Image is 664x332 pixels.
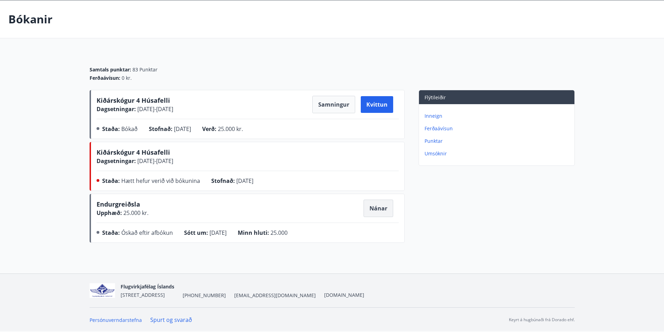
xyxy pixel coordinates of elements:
[211,177,235,185] span: Stofnað :
[90,66,131,73] span: Samtals punktar :
[425,94,446,101] span: Flýtileiðir
[97,209,122,217] span: Upphæð :
[425,138,572,145] p: Punktar
[209,229,227,237] span: [DATE]
[102,229,120,237] span: Staða :
[234,292,316,299] span: [EMAIL_ADDRESS][DOMAIN_NAME]
[102,125,120,133] span: Staða :
[218,125,243,133] span: 25.000 kr.
[122,209,148,217] span: 25.000 kr.
[132,66,158,73] span: 83 Punktar
[136,157,173,165] span: [DATE] - [DATE]
[121,125,138,133] span: Bókað
[509,317,575,323] p: Keyrt á hugbúnaði frá Dorado ehf.
[122,75,132,82] span: 0 kr.
[90,283,115,298] img: jfCJGIgpp2qFOvTFfsN21Zau9QV3gluJVgNw7rvD.png
[150,316,192,324] a: Spurt og svarað
[97,200,140,211] span: Endurgreiðsla
[102,177,120,185] span: Staða :
[425,125,572,132] p: Ferðaávísun
[364,200,393,217] button: Nánar
[361,96,393,113] button: Kvittun
[270,229,288,237] span: 25.000
[202,125,216,133] span: Verð :
[121,229,173,237] span: Óskað eftir afbókun
[90,317,142,323] a: Persónuverndarstefna
[97,96,170,105] span: Kiðárskógur 4 Húsafelli
[312,96,355,113] button: Samningur
[324,292,364,298] a: [DOMAIN_NAME]
[8,11,53,27] p: Bókanir
[238,229,269,237] span: Minn hluti :
[97,105,136,113] span: Dagsetningar :
[149,125,173,133] span: Stofnað :
[90,75,120,82] span: Ferðaávísun :
[425,113,572,119] p: Inneign
[97,148,170,156] span: Kiðárskógur 4 Húsafelli
[236,177,253,185] span: [DATE]
[97,157,136,165] span: Dagsetningar :
[425,150,572,157] p: Umsóknir
[174,125,191,133] span: [DATE]
[121,177,200,185] span: Hætt hefur verið við bókunina
[136,105,173,113] span: [DATE] - [DATE]
[121,292,165,298] span: [STREET_ADDRESS]
[184,229,208,237] span: Sótt um :
[121,283,174,290] span: Flugvirkjafélag Íslands
[183,292,226,299] span: [PHONE_NUMBER]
